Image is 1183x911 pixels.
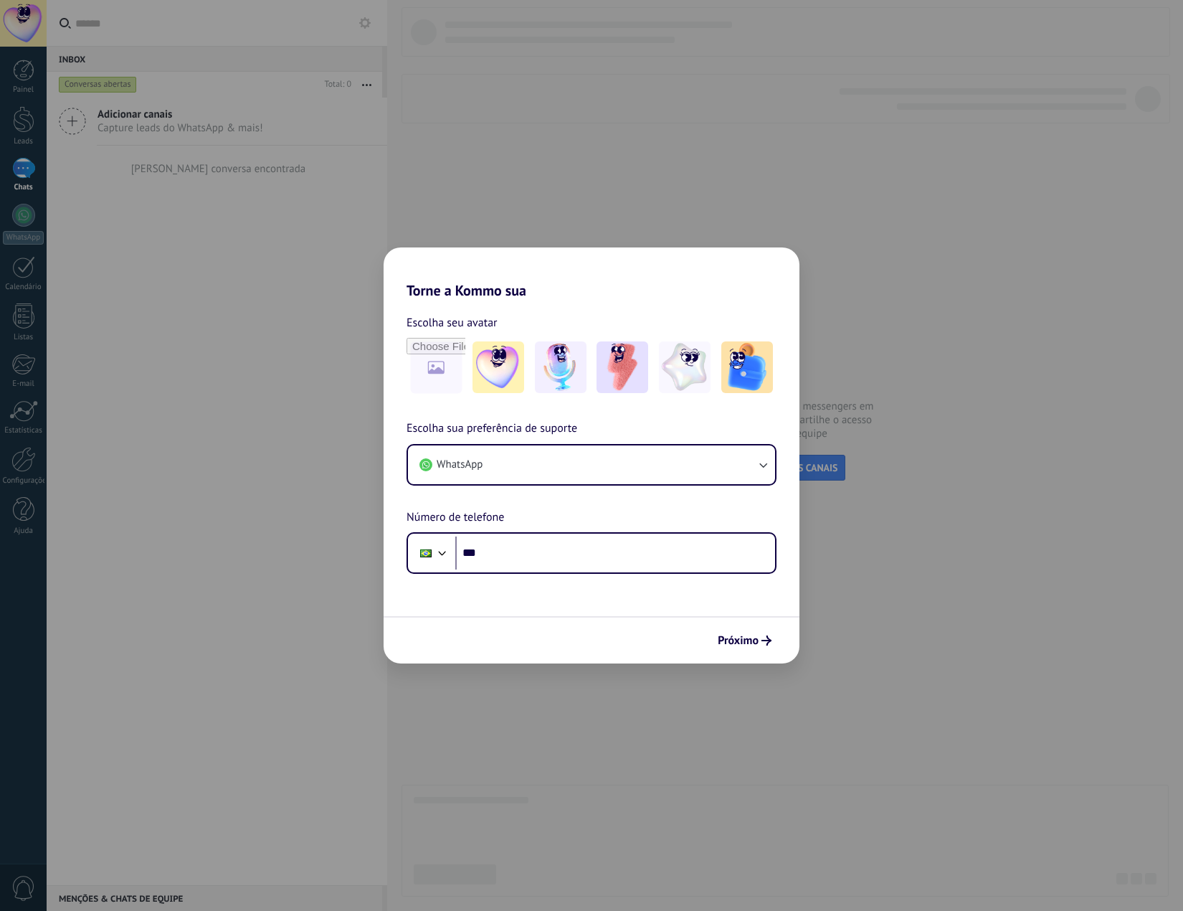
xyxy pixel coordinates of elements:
span: Número de telefone [407,509,504,527]
h2: Torne a Kommo sua [384,247,799,299]
span: Próximo [718,636,759,646]
img: -2.jpeg [535,341,586,393]
span: Escolha seu avatar [407,313,498,332]
img: -4.jpeg [659,341,711,393]
img: -5.jpeg [721,341,773,393]
button: Próximo [711,628,778,653]
img: -3.jpeg [597,341,648,393]
span: WhatsApp [437,458,483,472]
img: -1.jpeg [472,341,524,393]
div: Brazil: + 55 [412,538,440,568]
button: WhatsApp [408,445,775,484]
span: Escolha sua preferência de suporte [407,420,577,438]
